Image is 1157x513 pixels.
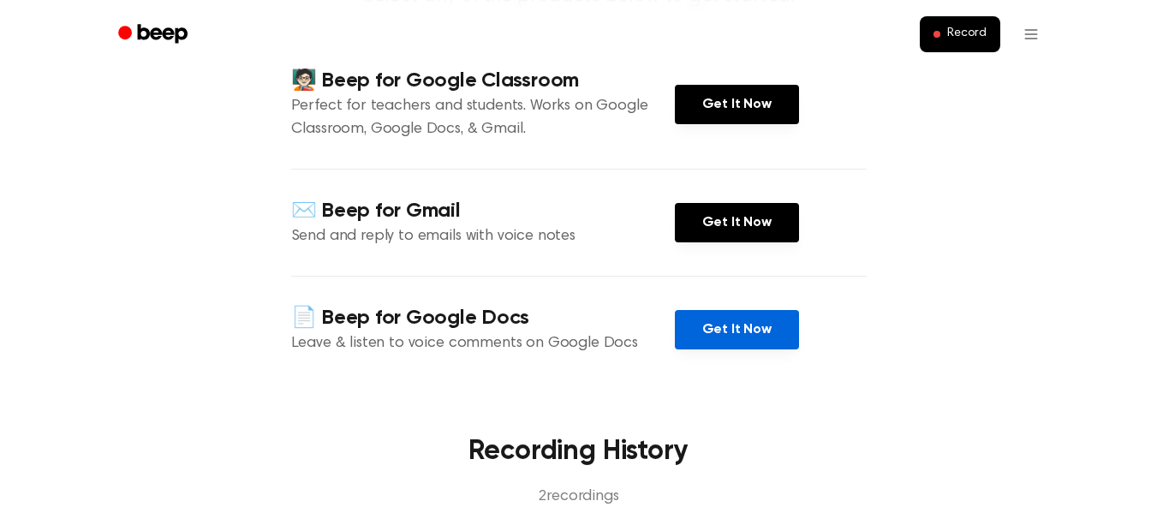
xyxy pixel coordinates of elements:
h3: Recording History [319,431,839,472]
a: Get It Now [675,203,799,242]
a: Get It Now [675,85,799,124]
a: Get It Now [675,310,799,349]
button: Open menu [1011,14,1052,55]
p: Leave & listen to voice comments on Google Docs [291,332,675,355]
h4: 🧑🏻‍🏫 Beep for Google Classroom [291,67,675,95]
p: Send and reply to emails with voice notes [291,225,675,248]
p: 2 recording s [319,486,839,509]
span: Record [947,27,986,42]
p: Perfect for teachers and students. Works on Google Classroom, Google Docs, & Gmail. [291,95,675,141]
a: Beep [106,18,203,51]
h4: 📄 Beep for Google Docs [291,304,675,332]
h4: ✉️ Beep for Gmail [291,197,675,225]
button: Record [920,16,999,52]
